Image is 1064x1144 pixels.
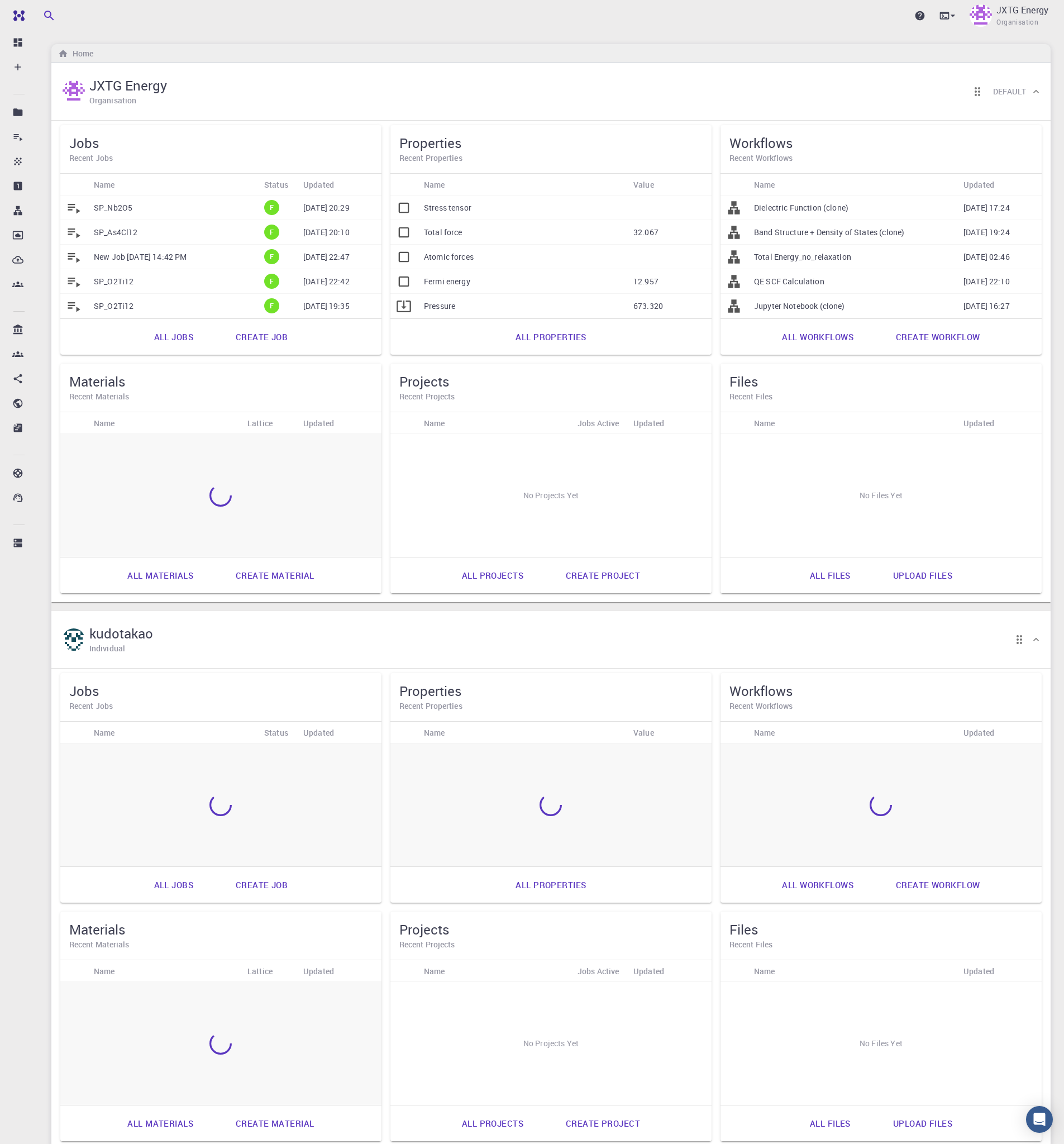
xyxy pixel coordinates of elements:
div: Updated [298,412,381,434]
div: Name [94,412,115,434]
a: Create material [223,562,326,589]
div: Icon [60,412,88,434]
p: Dielectric Function (clone) [754,202,848,213]
div: Updated [963,174,994,196]
a: All files [798,562,863,589]
a: Create workflow [884,871,992,898]
div: Name [748,174,958,196]
div: Jobs Active [578,960,619,982]
div: Icon [60,960,88,982]
div: Name [754,960,775,982]
div: Updated [633,960,664,982]
div: No Projects Yet [390,434,712,557]
h5: JXTG Energy [89,77,167,94]
p: [DATE] 20:10 [303,227,350,238]
div: Updated [963,412,994,434]
div: Lattice [247,412,273,434]
span: F [265,301,278,311]
h5: Materials [69,373,373,390]
h5: Jobs [69,682,373,700]
h5: Properties [399,134,703,152]
h6: Recent Materials [69,938,373,951]
a: All projects [450,1110,536,1137]
div: Icon [390,722,418,743]
div: JXTG EnergyJXTG EnergyOrganisationReorder cardsDefault [51,63,1051,121]
div: Updated [303,412,334,434]
p: 32.067 [633,227,659,238]
h6: Recent Files [729,938,1033,951]
p: [DATE] 19:24 [963,227,1010,238]
nav: breadcrumb [56,47,96,60]
div: Updated [303,174,334,196]
p: Atomic forces [424,251,474,263]
div: Name [88,722,259,743]
div: Value [633,722,654,743]
div: Updated [303,960,334,982]
div: Status [259,174,298,196]
p: JXTG Energy [996,3,1048,17]
span: F [265,227,278,237]
div: Open Intercom Messenger [1026,1106,1053,1133]
a: All jobs [142,323,206,350]
div: Name [88,174,259,196]
div: Value [628,722,712,743]
p: SP_O2Ti12 [94,276,133,287]
a: Create workflow [884,323,992,350]
div: Name [94,722,115,743]
div: No Files Yet [721,434,1042,557]
div: Icon [60,722,88,743]
div: Updated [963,960,994,982]
div: Status [259,722,298,743]
div: Icon [721,174,748,196]
span: F [265,252,278,261]
div: No Projects Yet [390,982,712,1105]
div: finished [264,249,279,264]
div: Name [754,174,775,196]
div: JXTG EnergyJXTG EnergyOrganisationReorder cardsDefault [51,121,1051,602]
h6: Recent Files [729,390,1033,403]
div: Updated [298,960,381,982]
h6: Individual [89,642,125,655]
p: Pressure [424,301,455,312]
h6: Default [993,85,1026,98]
div: Jobs Active [572,960,628,982]
div: Icon [721,412,748,434]
div: Name [748,722,958,743]
h5: kudotakao [89,625,153,642]
a: All properties [503,871,598,898]
div: Name [748,960,958,982]
div: Name [754,722,775,743]
p: SP_Nb2O5 [94,202,132,213]
div: No Files Yet [721,982,1042,1105]
img: JXTG Energy [970,4,992,27]
p: Total force [424,227,462,238]
div: Jobs Active [578,412,619,434]
h6: Recent Projects [399,390,703,403]
div: Icon [60,174,88,196]
div: Updated [958,412,1042,434]
div: Name [754,412,775,434]
div: Status [264,722,288,743]
h6: Recent Projects [399,938,703,951]
div: Updated [628,960,712,982]
div: Status [264,174,288,196]
button: Reorder cards [1008,628,1030,651]
p: New Job [DATE] 14:42 PM [94,251,187,263]
div: Name [424,722,445,743]
div: Value [628,174,712,196]
div: Icon [390,174,418,196]
div: Icon [721,722,748,743]
a: All properties [503,323,598,350]
a: Upload files [881,562,965,589]
div: Updated [963,722,994,743]
div: Value [633,174,654,196]
div: Icon [721,960,748,982]
div: Updated [628,412,712,434]
p: [DATE] 22:42 [303,276,350,287]
p: Fermi energy [424,276,470,287]
div: Name [418,960,572,982]
h5: Files [729,921,1033,938]
a: Create job [223,871,300,898]
div: Name [88,960,242,982]
a: All materials [115,562,206,589]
